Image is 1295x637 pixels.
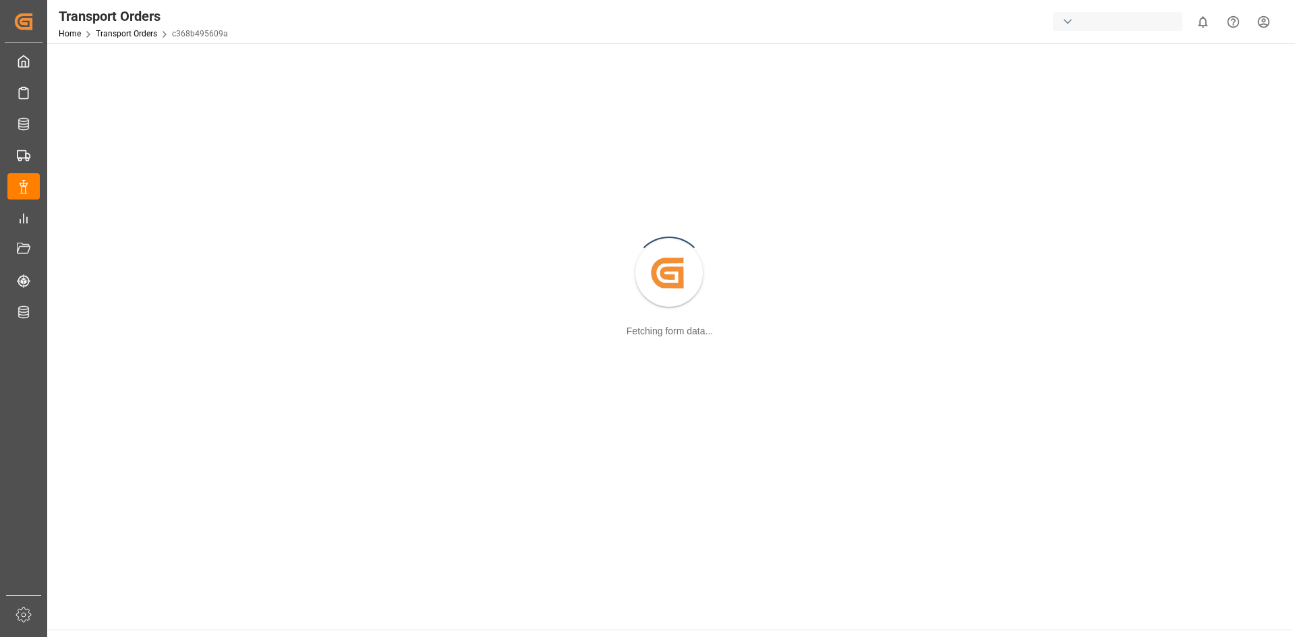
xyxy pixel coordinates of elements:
a: Home [59,29,81,38]
a: Transport Orders [96,29,157,38]
div: Fetching form data... [627,324,713,338]
button: show 0 new notifications [1188,7,1218,37]
div: Transport Orders [59,6,228,26]
button: Help Center [1218,7,1248,37]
